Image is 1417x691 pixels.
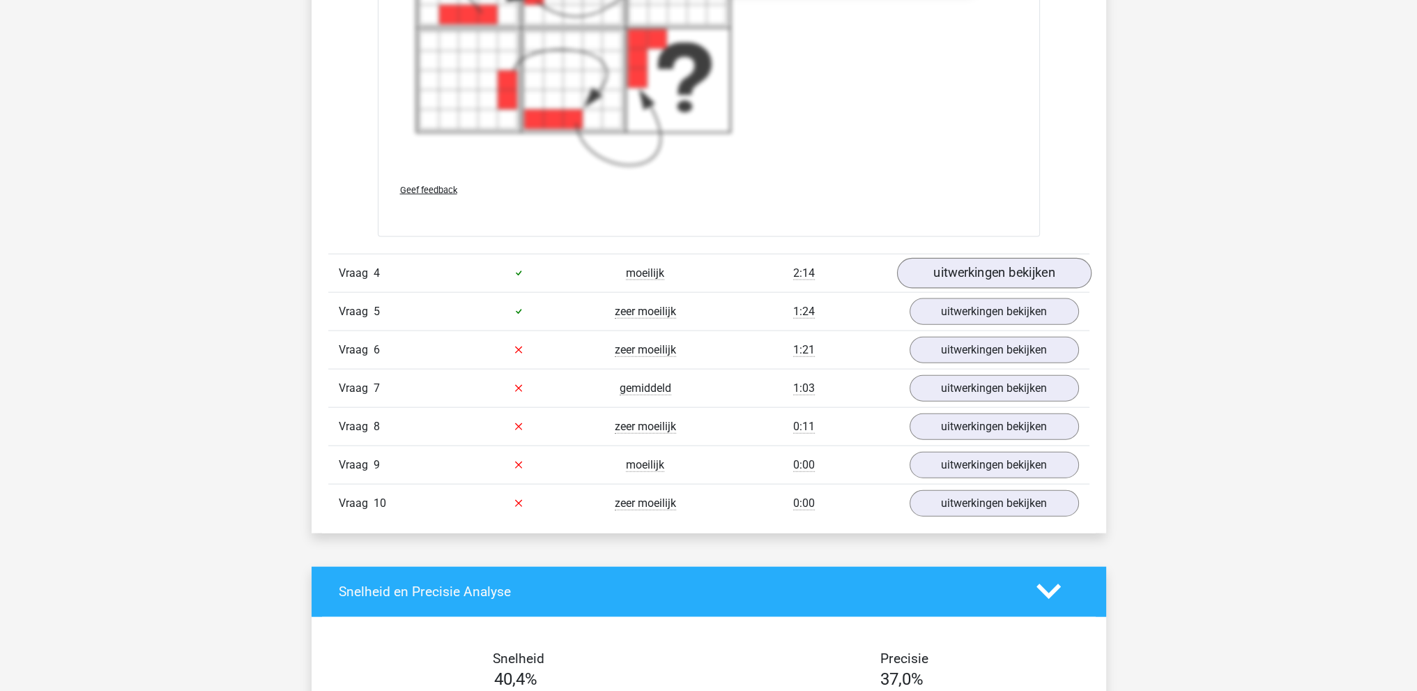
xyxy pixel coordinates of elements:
span: zeer moeilijk [615,305,676,319]
a: uitwerkingen bekijken [910,375,1079,402]
span: 37,0% [880,669,924,689]
span: 10 [374,496,386,510]
span: Geef feedback [400,185,457,195]
span: 1:21 [793,343,815,357]
h4: Snelheid en Precisie Analyse [339,584,1016,600]
span: 2:14 [793,266,815,280]
span: 0:00 [793,458,815,472]
span: 0:11 [793,420,815,434]
span: zeer moeilijk [615,496,676,510]
span: Vraag [339,418,374,435]
a: uitwerkingen bekijken [910,337,1079,363]
h4: Snelheid [339,651,698,667]
span: 0:00 [793,496,815,510]
span: 1:24 [793,305,815,319]
span: Vraag [339,265,374,282]
span: moeilijk [626,266,664,280]
span: Vraag [339,342,374,358]
h4: Precisie [725,651,1085,667]
span: gemiddeld [620,381,671,395]
span: 9 [374,458,380,471]
span: moeilijk [626,458,664,472]
a: uitwerkingen bekijken [910,413,1079,440]
span: 1:03 [793,381,815,395]
span: Vraag [339,380,374,397]
span: 7 [374,381,380,395]
span: zeer moeilijk [615,420,676,434]
span: 6 [374,343,380,356]
span: 4 [374,266,380,280]
a: uitwerkingen bekijken [910,490,1079,517]
span: zeer moeilijk [615,343,676,357]
a: uitwerkingen bekijken [910,298,1079,325]
span: 5 [374,305,380,318]
a: uitwerkingen bekijken [910,452,1079,478]
a: uitwerkingen bekijken [896,258,1091,289]
span: 8 [374,420,380,433]
span: Vraag [339,457,374,473]
span: Vraag [339,495,374,512]
span: Vraag [339,303,374,320]
span: 40,4% [494,669,537,689]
